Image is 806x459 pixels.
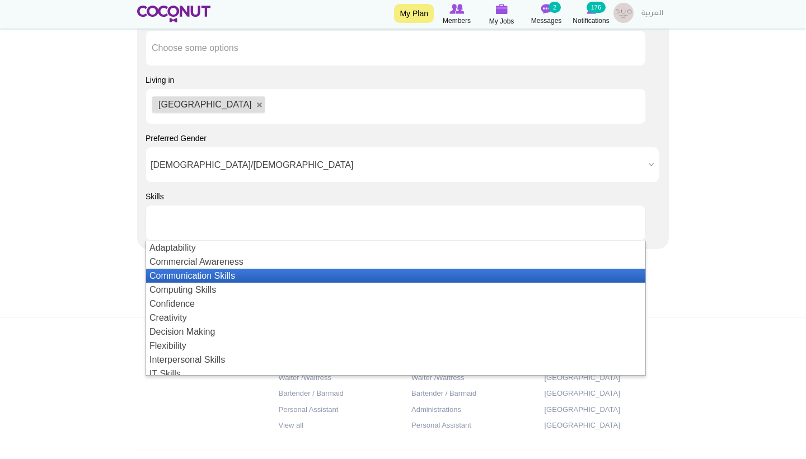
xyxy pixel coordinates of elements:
a: Messages Messages 2 [524,3,569,26]
strong: one year work experience [101,39,190,47]
a: [GEOGRAPHIC_DATA] [545,418,661,434]
small: 2 [549,2,561,13]
a: Administrations [411,402,528,418]
li: Computing Skills [146,283,645,297]
span: [DEMOGRAPHIC_DATA]/[DEMOGRAPHIC_DATA] [151,147,644,183]
img: Messages [541,4,552,14]
a: My Jobs My Jobs [479,3,524,27]
label: Preferred Gender [146,133,207,144]
span: [GEOGRAPHIC_DATA] [158,100,252,109]
strong: Participate in preparing the restaurant for opening and closing [34,1,250,9]
span: Messages [531,15,562,26]
span: Members [443,15,471,26]
li: Flexibility [146,339,645,353]
li: Adaptability [146,241,645,255]
label: Skills [146,191,164,202]
a: Bartender / Barmaid [279,386,395,402]
a: العربية [636,3,669,25]
li: Confidence [146,297,645,311]
strong: Intermediate and above level English spoken; [34,50,191,59]
strong: Qualifications [11,20,59,28]
li: Commercial Awareness [146,255,645,269]
a: Bartender / Barmaid [411,386,528,402]
li: Ability to conduct official correspondence by e-mail in a competent manner; [34,61,497,73]
img: Notifications [587,4,596,14]
a: [GEOGRAPHIC_DATA] [545,370,661,386]
li: Creativity [146,311,645,325]
span: Notifications [573,15,609,26]
a: [GEOGRAPHIC_DATA] [545,402,661,418]
a: [GEOGRAPHIC_DATA] [545,386,661,402]
a: Personal Assistant [279,402,395,418]
label: Living in [146,74,174,86]
p: ​ [11,103,519,115]
li: Preferably more than ; [34,38,497,49]
li: You are pleasant and well-groomed; [34,72,497,84]
li: Interpersonal Skills [146,353,645,367]
li: Decision Making [146,325,645,339]
a: Waiter /Waitress [279,370,395,386]
img: Home [137,6,210,22]
img: Browse Members [449,4,464,14]
a: Browse Members Members [434,3,479,26]
strong: Apply to the postion and we'd be happy to discuss the details with you! [11,104,259,113]
li: IT Skills [146,367,645,381]
a: Notifications Notifications 176 [569,3,613,26]
li: Want to develop in a professional environment! [34,84,497,96]
a: My Plan [394,4,434,23]
a: View all [279,418,395,434]
li: Communication Skills [146,269,645,283]
a: Waiter /Waitress [411,370,528,386]
small: 176 [587,2,606,13]
img: My Jobs [495,4,508,14]
span: My Jobs [489,16,514,27]
a: Personal Assistant [411,418,528,434]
